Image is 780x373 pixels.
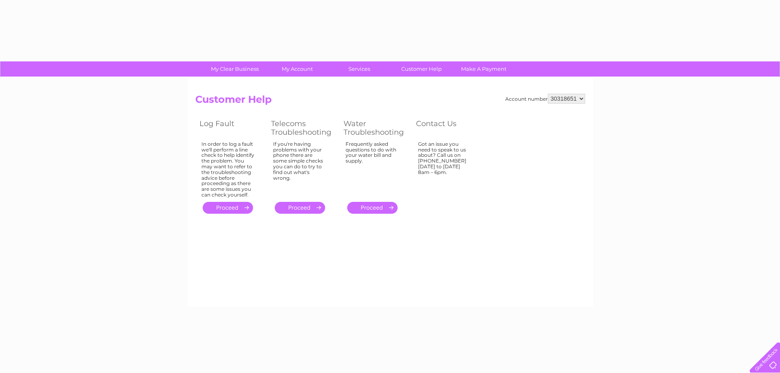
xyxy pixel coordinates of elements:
a: . [203,202,253,214]
a: My Account [263,61,331,77]
th: Log Fault [195,117,267,139]
div: Got an issue you need to speak to us about? Call us on [PHONE_NUMBER] [DATE] to [DATE] 8am – 6pm. [418,141,471,194]
a: . [275,202,325,214]
a: My Clear Business [201,61,269,77]
div: In order to log a fault we'll perform a line check to help identify the problem. You may want to ... [201,141,255,198]
div: Frequently asked questions to do with your water bill and supply. [346,141,400,194]
a: Make A Payment [450,61,518,77]
div: Account number [505,94,585,104]
h2: Customer Help [195,94,585,109]
th: Water Troubleshooting [339,117,412,139]
a: . [347,202,398,214]
a: Customer Help [388,61,455,77]
th: Telecoms Troubleshooting [267,117,339,139]
div: If you're having problems with your phone there are some simple checks you can do to try to find ... [273,141,327,194]
a: Services [326,61,393,77]
th: Contact Us [412,117,484,139]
